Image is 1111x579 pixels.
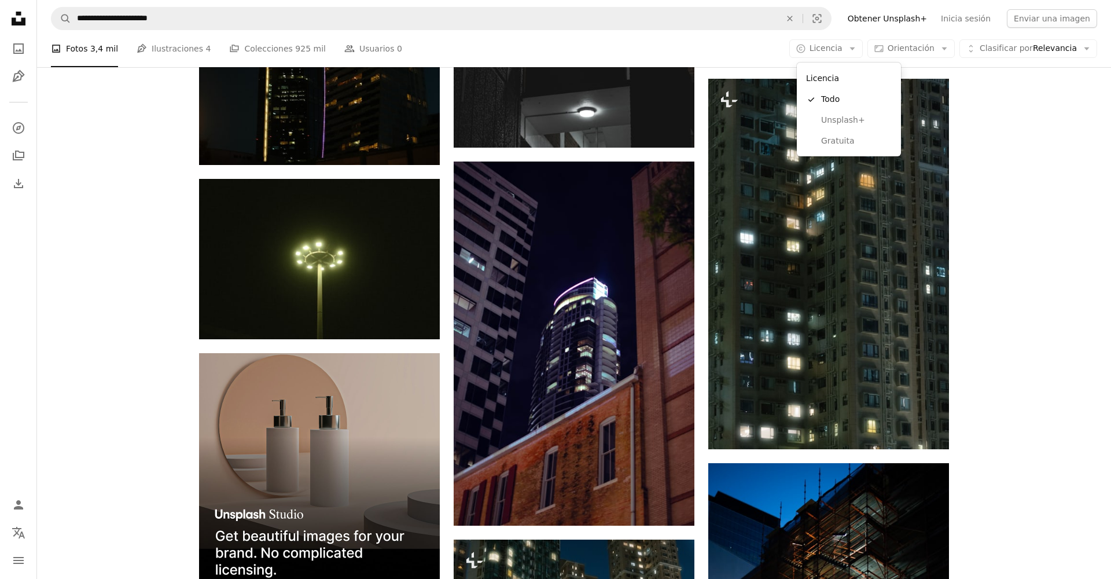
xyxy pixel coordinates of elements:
div: Licencia [801,67,896,89]
button: Licencia [789,39,863,58]
button: Orientación [867,39,955,58]
span: Licencia [810,43,843,53]
span: Unsplash+ [821,115,892,126]
span: Gratuita [821,135,892,147]
div: Licencia [797,63,901,156]
span: Todo [821,94,892,105]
